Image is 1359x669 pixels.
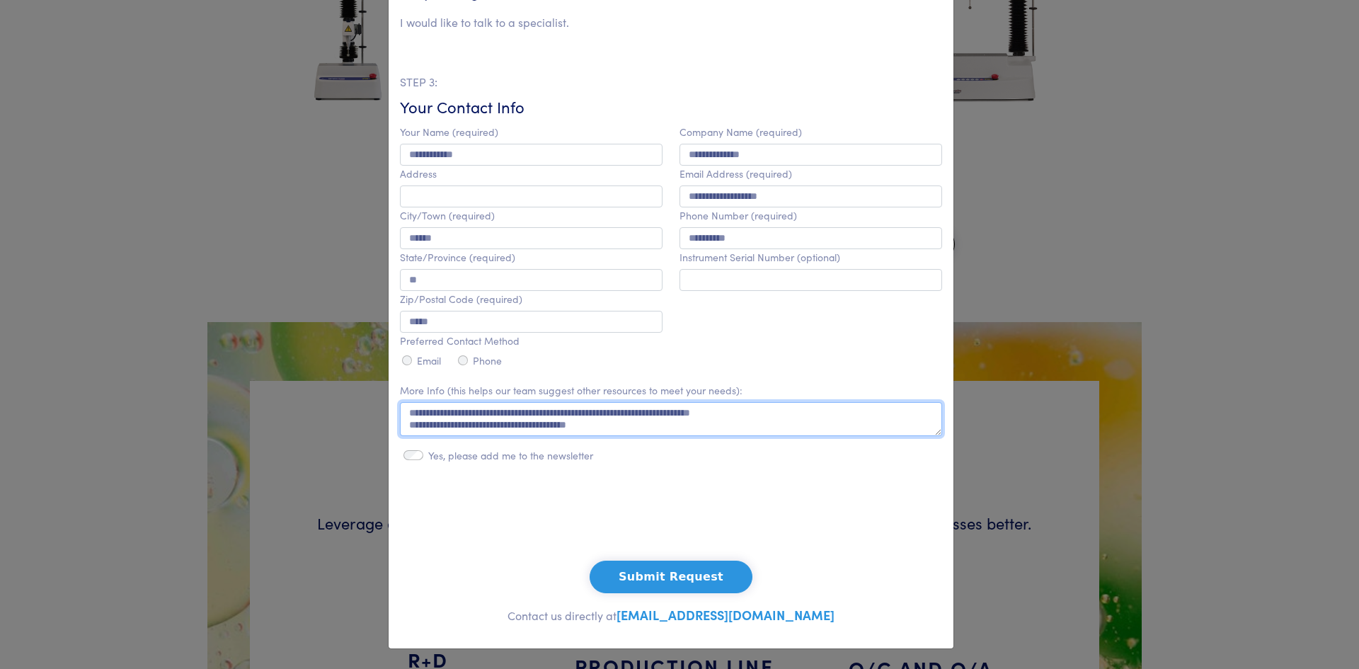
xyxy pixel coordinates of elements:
label: Yes, please add me to the newsletter [428,450,593,462]
p: Contact us directly at [400,605,942,626]
label: City/Town (required) [400,210,495,222]
label: Address [400,168,437,180]
label: Instrument Serial Number (optional) [679,251,840,263]
label: Email [417,355,441,367]
li: I would like to talk to a specialist. [400,13,569,32]
button: Submit Request [590,561,752,593]
label: Zip/Postal Code (required) [400,293,522,305]
iframe: reCAPTCHA [563,491,779,547]
label: State/Province (required) [400,251,515,263]
h6: Your Contact Info [400,96,942,118]
label: Phone Number (required) [679,210,797,222]
a: [EMAIL_ADDRESS][DOMAIN_NAME] [617,606,835,624]
label: Phone [473,355,502,367]
label: Your Name (required) [400,126,498,138]
label: Preferred Contact Method [400,335,520,347]
label: Email Address (required) [679,168,792,180]
p: STEP 3: [400,73,942,91]
label: More Info (this helps our team suggest other resources to meet your needs): [400,384,742,396]
label: Company Name (required) [679,126,802,138]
